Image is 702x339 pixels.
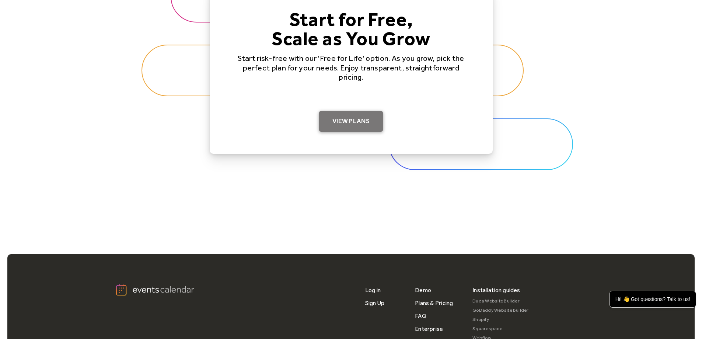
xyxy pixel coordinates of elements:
a: FAQ [415,309,426,322]
h4: Start for Free, Scale as You Grow [233,10,469,48]
a: GoDaddy Website Builder [472,306,529,315]
a: View Plans [319,111,383,132]
a: Plans & Pricing [415,297,453,309]
a: Enterprise [415,322,443,335]
a: Squarespace [472,324,529,333]
a: Duda Website Builder [472,297,529,306]
div: Installation guides [472,284,520,297]
a: Log in [365,284,381,297]
a: Sign Up [365,297,385,309]
a: Demo [415,284,431,297]
p: Start risk-free with our 'Free for Life' option. As you grow, pick the perfect plan for your need... [233,53,469,82]
a: Shopify [472,315,529,324]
